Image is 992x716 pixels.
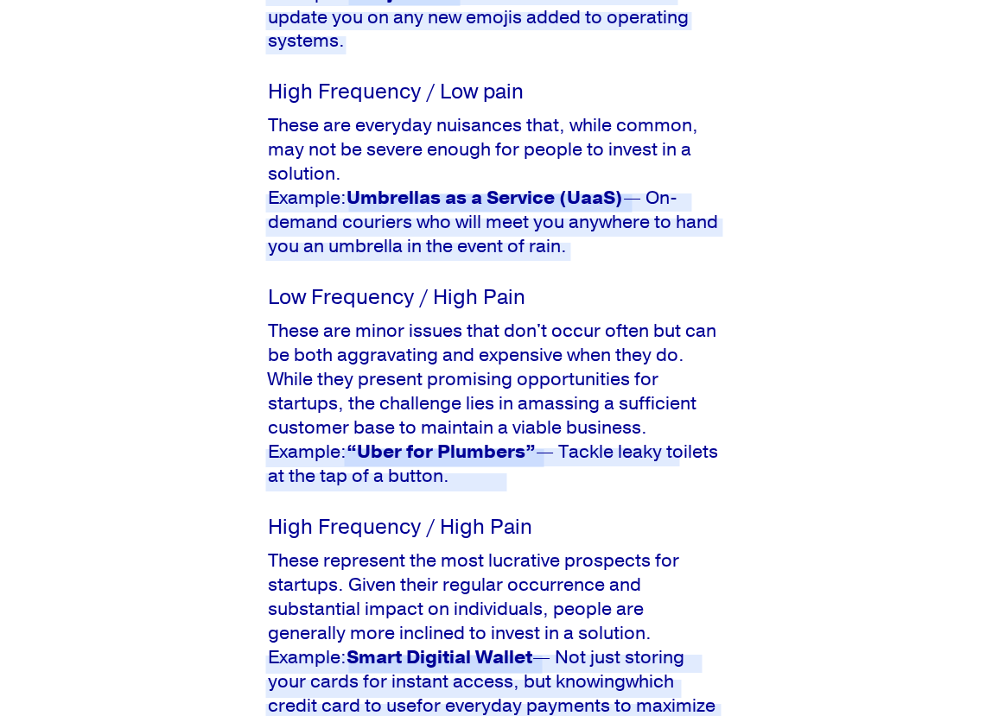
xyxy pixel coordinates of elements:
[347,440,536,464] strong: “Uber for Plumbers”
[268,186,722,258] span: Example: — On-demand couriers who will meet you anywhere to hand you an umbrella in the event of ...
[268,81,724,104] h3: High Frequency / Low pain
[268,516,724,539] h3: High Frequency / High Pain
[347,645,532,669] strong: Smart Digitial Wallet
[268,114,724,259] p: These are everyday nuisances that, while common, may not be severe enough for people to invest in...
[268,287,724,309] h3: Low Frequency / High Pain
[347,186,623,210] strong: Umbrellas as a Service (UaaS)
[268,320,724,489] p: These are minor issues that don't occur often but can be both aggravating and expensive when they...
[268,440,722,488] span: Example: — Tackle leaky toilets at the tap of a button.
